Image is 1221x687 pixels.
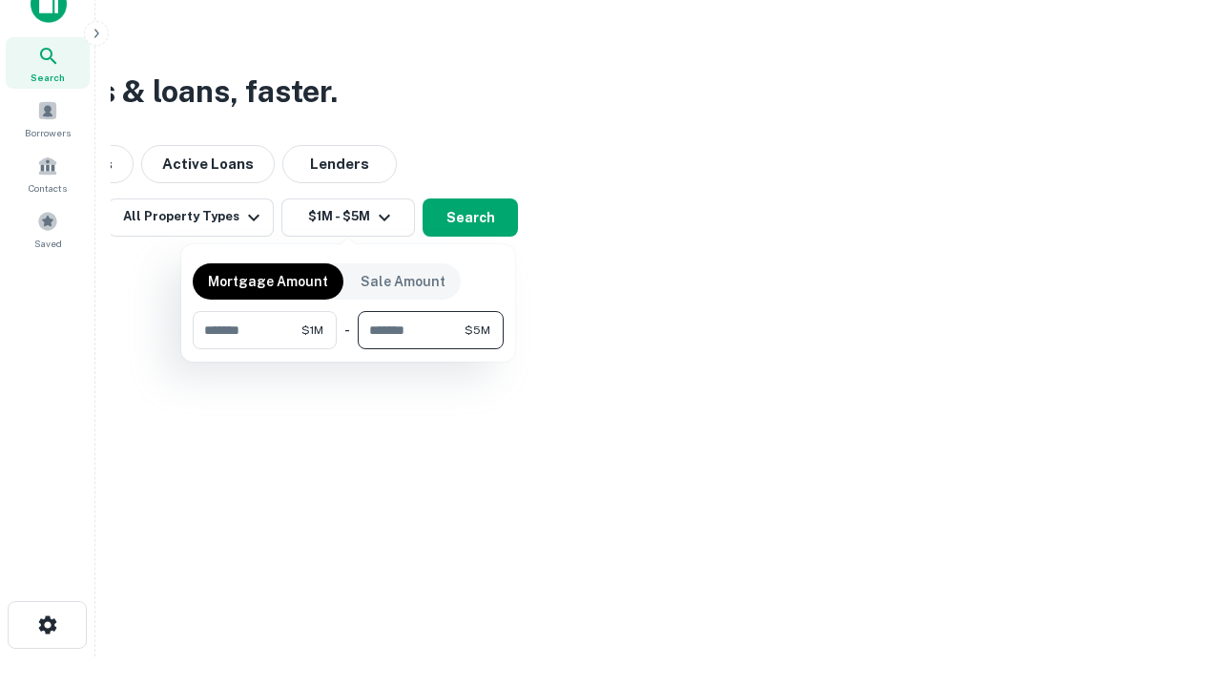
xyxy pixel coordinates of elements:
[301,322,323,339] span: $1M
[344,311,350,349] div: -
[1126,534,1221,626] iframe: Chat Widget
[361,271,445,292] p: Sale Amount
[465,322,490,339] span: $5M
[208,271,328,292] p: Mortgage Amount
